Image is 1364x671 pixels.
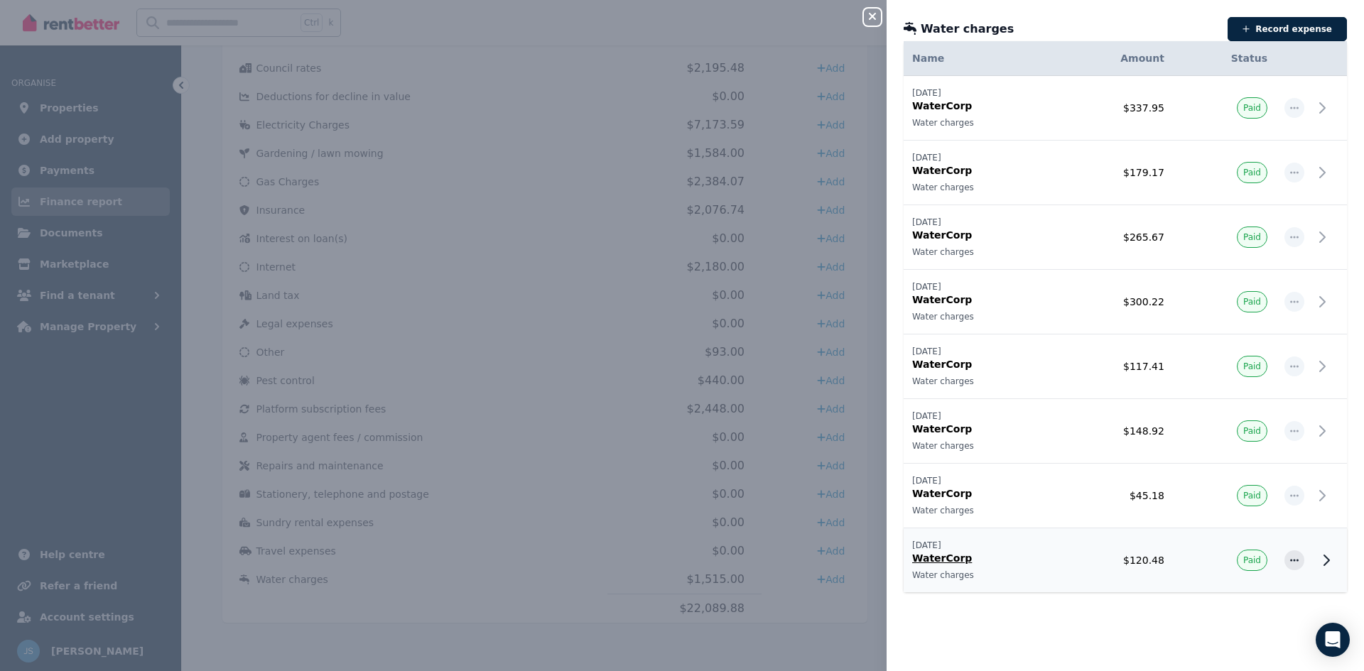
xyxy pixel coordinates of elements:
p: WaterCorp [912,293,1047,307]
p: [DATE] [912,346,1047,357]
span: Paid [1243,490,1261,501]
p: WaterCorp [912,486,1047,501]
p: [DATE] [912,540,1047,551]
td: $337.95 [1056,76,1173,141]
p: [DATE] [912,410,1047,422]
button: Record expense [1228,17,1347,41]
p: Water charges [912,440,1047,452]
p: WaterCorp [912,357,1047,371]
span: Paid [1243,102,1261,114]
p: WaterCorp [912,163,1047,178]
p: Water charges [912,505,1047,516]
th: Amount [1056,41,1173,76]
p: Water charges [912,117,1047,129]
span: Paid [1243,296,1261,307]
span: Water charges [921,21,1014,38]
p: [DATE] [912,152,1047,163]
p: WaterCorp [912,422,1047,436]
span: Paid [1243,555,1261,566]
div: Open Intercom Messenger [1316,623,1350,657]
p: Water charges [912,376,1047,387]
p: [DATE] [912,475,1047,486]
td: $300.22 [1056,270,1173,334]
span: Paid [1243,425,1261,437]
td: $45.18 [1056,464,1173,528]
p: Water charges [912,311,1047,322]
th: Name [904,41,1056,76]
span: Paid [1243,231,1261,243]
td: $179.17 [1056,141,1173,205]
td: $148.92 [1056,399,1173,464]
p: WaterCorp [912,99,1047,113]
td: $117.41 [1056,334,1173,399]
td: $120.48 [1056,528,1173,593]
td: $265.67 [1056,205,1173,270]
p: WaterCorp [912,551,1047,565]
p: Water charges [912,246,1047,258]
p: Water charges [912,182,1047,193]
p: [DATE] [912,281,1047,293]
span: Paid [1243,361,1261,372]
th: Status [1173,41,1276,76]
p: [DATE] [912,217,1047,228]
span: Paid [1243,167,1261,178]
p: [DATE] [912,87,1047,99]
p: WaterCorp [912,228,1047,242]
p: Water charges [912,569,1047,581]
